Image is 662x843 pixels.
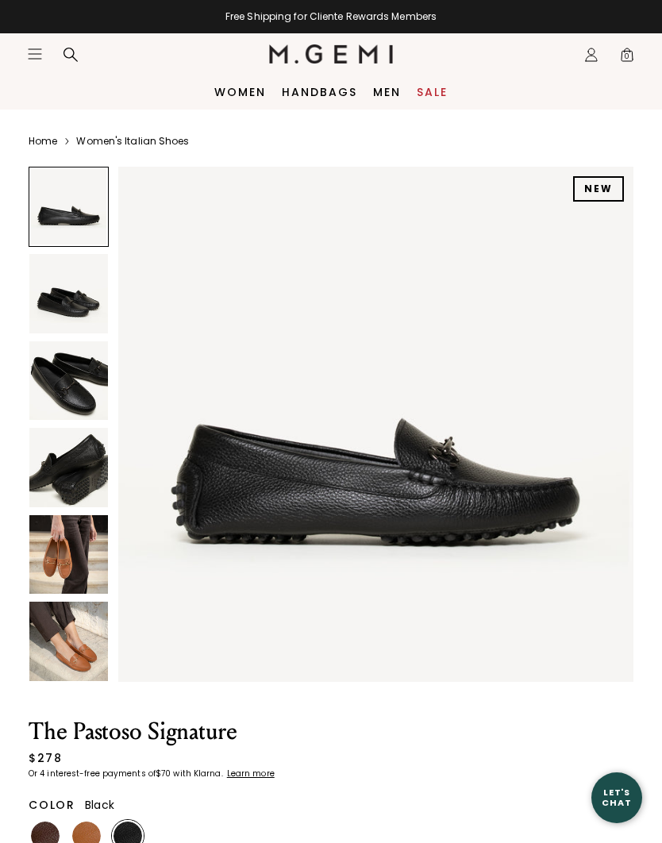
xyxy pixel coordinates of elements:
[29,515,108,594] img: The Pastoso Signature
[269,44,394,64] img: M.Gemi
[29,428,108,506] img: The Pastoso Signature
[214,86,266,98] a: Women
[225,769,275,779] a: Learn more
[29,254,108,333] img: The Pastoso Signature
[282,86,357,98] a: Handbags
[85,797,114,813] span: Black
[29,750,62,766] div: $278
[29,135,57,148] a: Home
[156,768,171,779] klarna-placement-style-amount: $70
[227,768,275,779] klarna-placement-style-cta: Learn more
[29,720,360,744] h1: The Pastoso Signature
[173,768,225,779] klarna-placement-style-body: with Klarna
[76,135,189,148] a: Women's Italian Shoes
[29,799,75,811] h2: Color
[619,50,635,66] span: 0
[27,46,43,62] button: Open site menu
[573,176,624,202] div: NEW
[29,341,108,420] img: The Pastoso Signature
[118,167,633,682] img: The Pastoso Signature
[591,787,642,807] div: Let's Chat
[29,602,108,680] img: The Pastoso Signature
[417,86,448,98] a: Sale
[29,768,156,779] klarna-placement-style-body: Or 4 interest-free payments of
[373,86,401,98] a: Men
